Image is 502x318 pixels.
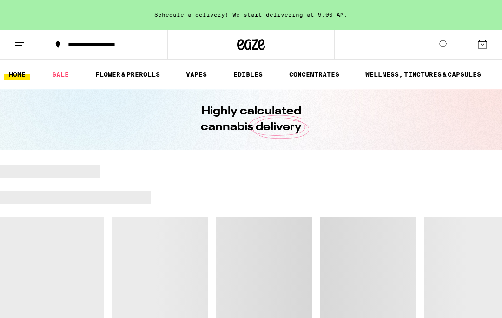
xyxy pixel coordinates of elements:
a: EDIBLES [229,69,267,80]
a: CONCENTRATES [284,69,344,80]
a: VAPES [181,69,211,80]
a: WELLNESS, TINCTURES & CAPSULES [361,69,486,80]
h1: Highly calculated cannabis delivery [174,104,328,135]
a: FLOWER & PREROLLS [91,69,165,80]
a: HOME [4,69,30,80]
a: SALE [47,69,73,80]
